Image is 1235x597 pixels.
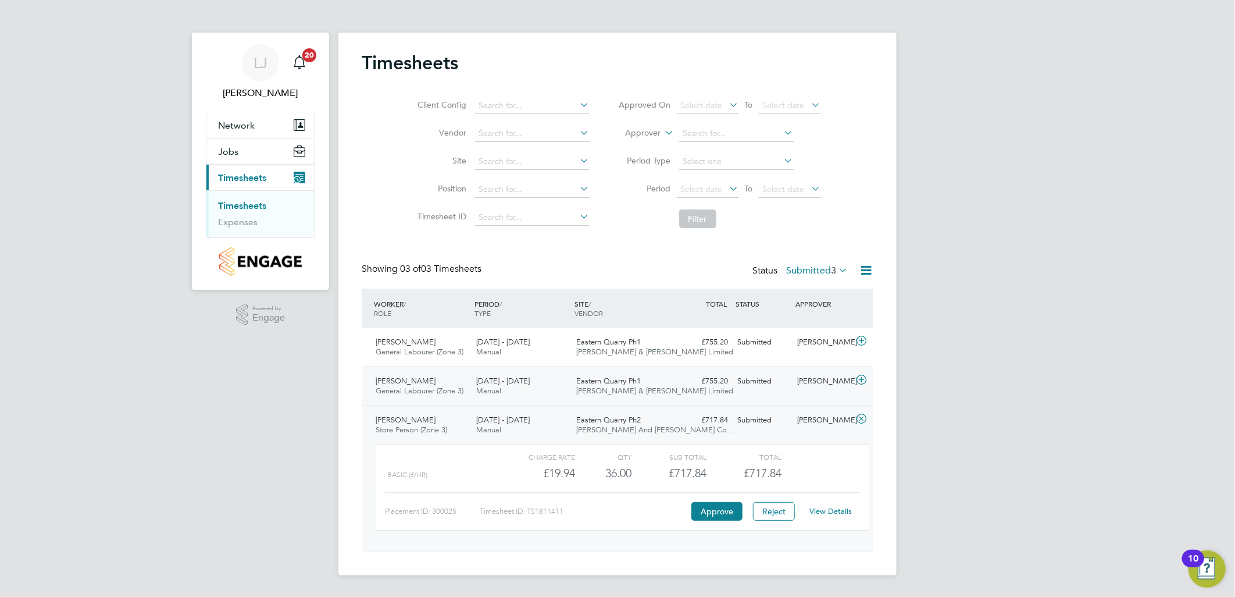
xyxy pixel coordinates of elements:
[415,127,467,138] label: Vendor
[376,425,447,435] span: Store Person (Zone 3)
[733,333,793,352] div: Submitted
[218,216,258,228] a: Expenses
[252,304,285,314] span: Powered by
[1188,559,1198,574] div: 10
[415,155,467,166] label: Site
[218,146,238,157] span: Jobs
[691,502,743,521] button: Approve
[387,471,427,479] span: Basic (£/HR)
[218,200,266,211] a: Timesheets
[752,263,850,279] div: Status
[415,211,467,222] label: Timesheet ID
[810,506,852,516] a: View Details
[679,126,794,142] input: Search for...
[681,100,723,111] span: Select date
[475,126,590,142] input: Search for...
[793,293,854,314] div: APPROVER
[476,386,501,396] span: Manual
[577,415,641,425] span: Eastern Quarry Ph2
[376,415,436,425] span: [PERSON_NAME]
[374,308,391,318] span: ROLE
[362,51,458,74] h2: Timesheets
[763,184,805,194] span: Select date
[793,411,854,430] div: [PERSON_NAME]
[499,299,502,308] span: /
[206,86,315,100] span: Lewis Jenner
[744,466,782,480] span: £717.84
[371,293,472,324] div: WORKER
[376,337,436,347] span: [PERSON_NAME]
[475,182,590,198] input: Search for...
[500,450,575,464] div: Charge rate
[577,386,734,396] span: [PERSON_NAME] & [PERSON_NAME] Limited
[476,337,530,347] span: [DATE] - [DATE]
[206,44,315,100] a: LJ[PERSON_NAME]
[619,183,671,194] label: Period
[415,183,467,194] label: Position
[206,190,315,237] div: Timesheets
[577,347,734,357] span: [PERSON_NAME] & [PERSON_NAME] Limited
[376,347,463,357] span: General Labourer (Zone 3)
[475,209,590,226] input: Search for...
[681,184,723,194] span: Select date
[475,98,590,114] input: Search for...
[252,313,285,323] span: Engage
[206,112,315,138] button: Network
[679,154,794,170] input: Select one
[400,263,421,275] span: 03 of
[500,464,575,483] div: £19.94
[741,97,756,112] span: To
[385,502,480,521] div: Placement ID: 300025
[476,347,501,357] span: Manual
[733,293,793,314] div: STATUS
[733,411,793,430] div: Submitted
[376,376,436,386] span: [PERSON_NAME]
[206,165,315,190] button: Timesheets
[672,411,733,430] div: £717.84
[376,386,463,396] span: General Labourer (Zone 3)
[672,372,733,391] div: £755.20
[631,464,706,483] div: £717.84
[672,333,733,352] div: £755.20
[706,450,781,464] div: Total
[786,265,848,276] label: Submitted
[679,209,716,228] button: Filter
[476,376,530,386] span: [DATE] - [DATE]
[577,425,735,435] span: [PERSON_NAME] And [PERSON_NAME] Co…
[619,99,671,110] label: Approved On
[362,263,484,275] div: Showing
[236,304,285,326] a: Powered byEngage
[192,33,329,290] nav: Main navigation
[609,127,661,139] label: Approver
[741,181,756,196] span: To
[631,450,706,464] div: Sub Total
[733,372,793,391] div: Submitted
[472,293,572,324] div: PERIOD
[619,155,671,166] label: Period Type
[302,48,316,62] span: 20
[219,247,301,276] img: countryside-properties-logo-retina.png
[831,265,836,276] span: 3
[753,502,795,521] button: Reject
[1188,550,1226,588] button: Open Resource Center, 10 new notifications
[793,372,854,391] div: [PERSON_NAME]
[218,172,266,183] span: Timesheets
[475,154,590,170] input: Search for...
[577,337,641,347] span: Eastern Quarry Ph1
[589,299,591,308] span: /
[206,247,315,276] a: Go to home page
[254,55,267,70] span: LJ
[288,44,311,81] a: 20
[575,464,631,483] div: 36.00
[400,263,481,275] span: 03 Timesheets
[575,308,604,318] span: VENDOR
[218,120,255,131] span: Network
[763,100,805,111] span: Select date
[793,333,854,352] div: [PERSON_NAME]
[474,308,491,318] span: TYPE
[575,450,631,464] div: QTY
[476,425,501,435] span: Manual
[206,138,315,164] button: Jobs
[480,502,688,521] div: Timesheet ID: TS1811411
[476,415,530,425] span: [DATE] - [DATE]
